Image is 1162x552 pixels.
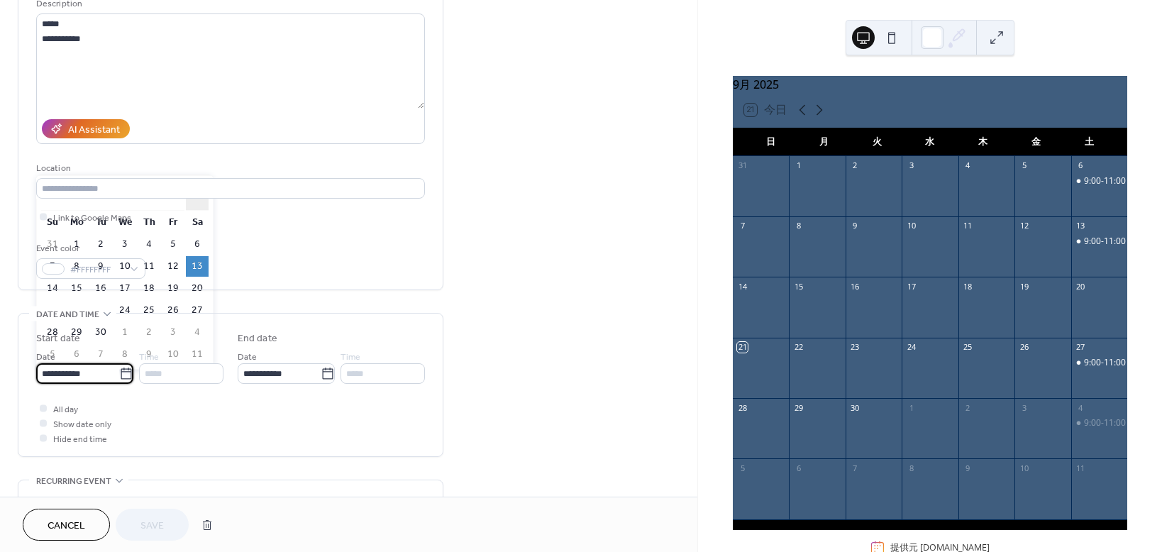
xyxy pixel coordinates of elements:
div: 9:00-11:00 [1071,417,1127,429]
div: 28 [737,402,748,413]
div: 12 [1019,221,1029,231]
div: 3 [906,160,917,171]
div: 月 [797,128,851,156]
div: 9:00-11:00 [1071,236,1127,248]
div: 8 [906,463,917,473]
div: 30 [850,402,861,413]
div: 25 [963,342,973,353]
span: Hide end time [53,432,107,447]
div: 9:00-11:00 [1084,417,1126,429]
div: 26 [1019,342,1029,353]
div: 9月 2025 [733,76,1127,93]
div: 1 [793,160,804,171]
div: 9:00-11:00 [1084,357,1126,369]
span: Time [341,350,360,365]
div: 19 [1019,281,1029,292]
div: 3 [1019,402,1029,413]
div: 31 [737,160,748,171]
div: 10 [1019,463,1029,473]
div: 23 [850,342,861,353]
div: 2 [963,402,973,413]
div: 29 [793,402,804,413]
div: 7 [737,221,748,231]
div: AI Assistant [68,123,120,138]
div: 21 [737,342,748,353]
div: 6 [793,463,804,473]
span: Show date only [53,417,111,432]
div: 6 [1075,160,1086,171]
div: 金 [1009,128,1063,156]
div: 9:00-11:00 [1084,175,1126,187]
div: 11 [963,221,973,231]
div: Location [36,161,422,176]
div: 日 [744,128,797,156]
button: Cancel [23,509,110,541]
span: Cancel [48,519,85,534]
div: 10 [906,221,917,231]
div: 14 [737,281,748,292]
div: 9 [850,221,861,231]
div: 1 [906,402,917,413]
div: Event color [36,241,143,256]
div: 2 [850,160,861,171]
div: 火 [851,128,904,156]
div: 5 [737,463,748,473]
div: 17 [906,281,917,292]
div: 8 [793,221,804,231]
button: AI Assistant [42,119,130,138]
span: Date [238,350,257,365]
div: 土 [1063,128,1116,156]
div: 18 [963,281,973,292]
div: 4 [1075,402,1086,413]
span: All day [53,402,78,417]
div: 27 [1075,342,1086,353]
div: 9 [963,463,973,473]
span: Link to Google Maps [53,211,131,226]
span: Date [36,350,55,365]
span: Time [139,350,159,365]
div: 15 [793,281,804,292]
div: 13 [1075,221,1086,231]
div: 4 [963,160,973,171]
div: End date [238,331,277,346]
div: 7 [850,463,861,473]
div: 11 [1075,463,1086,473]
div: 9:00-11:00 [1071,357,1127,369]
span: Recurring event [36,474,111,489]
div: 水 [903,128,956,156]
div: 木 [956,128,1009,156]
div: 22 [793,342,804,353]
span: Date and time [36,307,99,322]
div: 5 [1019,160,1029,171]
span: #FFFFFFFF [70,263,123,277]
div: 24 [906,342,917,353]
div: 16 [850,281,861,292]
div: 9:00-11:00 [1084,236,1126,248]
div: 20 [1075,281,1086,292]
div: 9:00-11:00 [1071,175,1127,187]
div: Start date [36,331,80,346]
